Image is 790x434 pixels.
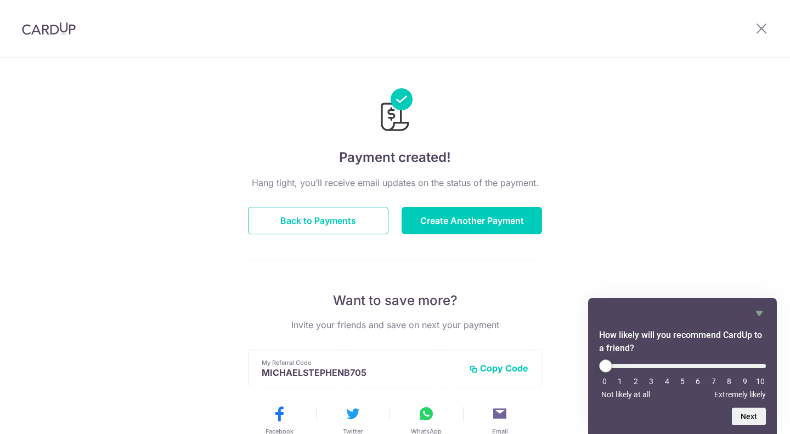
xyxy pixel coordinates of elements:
[377,88,413,134] img: Payments
[677,377,688,386] li: 5
[262,358,460,367] p: My Referral Code
[469,363,528,374] button: Copy Code
[714,390,766,399] span: Extremely likely
[599,329,766,355] h2: How likely will you recommend CardUp to a friend? Select an option from 0 to 10, with 0 being Not...
[248,148,542,167] h4: Payment created!
[646,377,657,386] li: 3
[248,207,388,234] button: Back to Payments
[753,307,766,320] button: Hide survey
[662,377,673,386] li: 4
[755,377,766,386] li: 10
[630,377,641,386] li: 2
[724,377,735,386] li: 8
[248,318,542,331] p: Invite your friends and save on next your payment
[601,390,650,399] span: Not likely at all
[599,377,610,386] li: 0
[740,377,751,386] li: 9
[614,377,625,386] li: 1
[732,408,766,425] button: Next question
[599,307,766,425] div: How likely will you recommend CardUp to a friend? Select an option from 0 to 10, with 0 being Not...
[692,377,703,386] li: 6
[708,377,719,386] li: 7
[402,207,542,234] button: Create Another Payment
[22,22,76,35] img: CardUp
[248,176,542,189] p: Hang tight, you’ll receive email updates on the status of the payment.
[599,359,766,399] div: How likely will you recommend CardUp to a friend? Select an option from 0 to 10, with 0 being Not...
[248,292,542,309] p: Want to save more?
[262,367,460,378] p: MICHAELSTEPHENB705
